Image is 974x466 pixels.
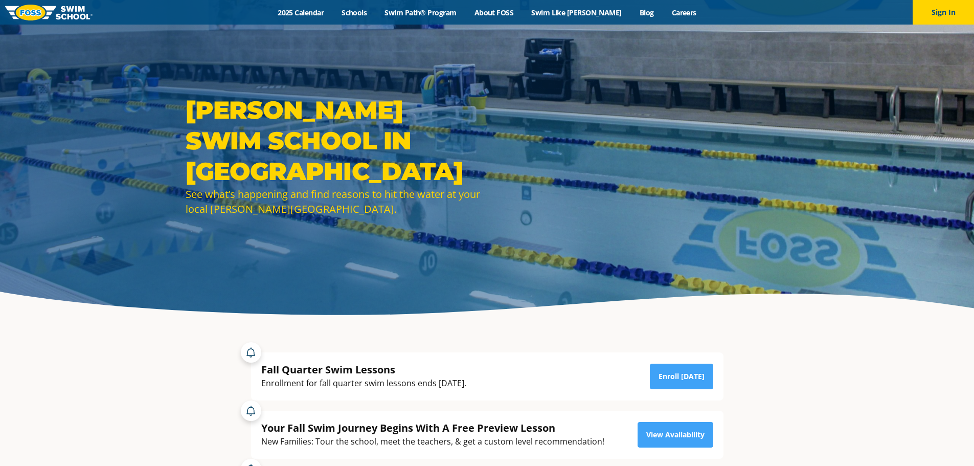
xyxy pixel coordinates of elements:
a: Enroll [DATE] [650,364,713,389]
a: 2025 Calendar [269,8,333,17]
h1: [PERSON_NAME] Swim School in [GEOGRAPHIC_DATA] [186,95,482,187]
a: About FOSS [465,8,523,17]
a: Careers [663,8,705,17]
a: Swim Like [PERSON_NAME] [523,8,631,17]
div: Enrollment for fall quarter swim lessons ends [DATE]. [261,376,466,390]
a: Swim Path® Program [376,8,465,17]
div: Your Fall Swim Journey Begins With A Free Preview Lesson [261,421,604,435]
div: New Families: Tour the school, meet the teachers, & get a custom level recommendation! [261,435,604,449]
div: Fall Quarter Swim Lessons [261,363,466,376]
div: See what’s happening and find reasons to hit the water at your local [PERSON_NAME][GEOGRAPHIC_DATA]. [186,187,482,216]
a: Blog [630,8,663,17]
a: View Availability [638,422,713,448]
img: FOSS Swim School Logo [5,5,93,20]
a: Schools [333,8,376,17]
